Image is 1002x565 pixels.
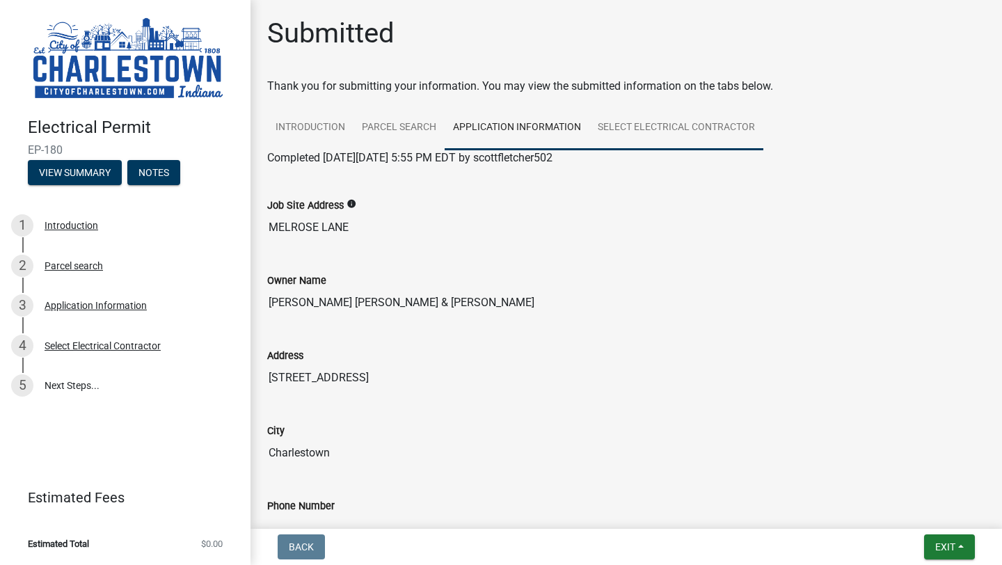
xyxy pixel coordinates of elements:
[278,534,325,559] button: Back
[935,541,955,552] span: Exit
[45,301,147,310] div: Application Information
[127,168,180,179] wm-modal-confirm: Notes
[267,201,344,211] label: Job Site Address
[267,17,395,50] h1: Submitted
[28,539,89,548] span: Estimated Total
[127,160,180,185] button: Notes
[28,160,122,185] button: View Summary
[267,151,552,164] span: Completed [DATE][DATE] 5:55 PM EDT by scottfletcher502
[267,106,353,150] a: Introduction
[11,484,228,511] a: Estimated Fees
[289,541,314,552] span: Back
[45,221,98,230] div: Introduction
[267,78,985,95] div: Thank you for submitting your information. You may view the submitted information on the tabs below.
[201,539,223,548] span: $0.00
[45,261,103,271] div: Parcel search
[267,502,335,511] label: Phone Number
[45,341,161,351] div: Select Electrical Contractor
[11,255,33,277] div: 2
[28,143,223,157] span: EP-180
[267,427,285,436] label: City
[267,276,326,286] label: Owner Name
[11,294,33,317] div: 3
[28,15,228,103] img: City of Charlestown, Indiana
[353,106,445,150] a: Parcel search
[445,106,589,150] a: Application Information
[11,335,33,357] div: 4
[589,106,763,150] a: Select Electrical Contractor
[924,534,975,559] button: Exit
[11,374,33,397] div: 5
[28,168,122,179] wm-modal-confirm: Summary
[11,214,33,237] div: 1
[28,118,239,138] h4: Electrical Permit
[267,351,303,361] label: Address
[347,199,356,209] i: info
